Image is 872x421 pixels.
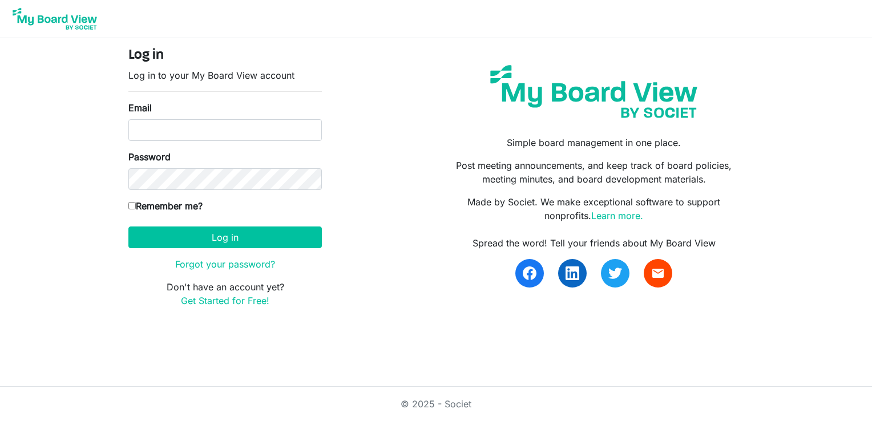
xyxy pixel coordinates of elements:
span: email [651,266,665,280]
p: Simple board management in one place. [445,136,744,149]
a: Forgot your password? [175,258,275,270]
a: Get Started for Free! [181,295,269,306]
p: Log in to your My Board View account [128,68,322,82]
a: Learn more. [591,210,643,221]
p: Post meeting announcements, and keep track of board policies, meeting minutes, and board developm... [445,159,744,186]
p: Don't have an account yet? [128,280,322,307]
div: Spread the word! Tell your friends about My Board View [445,236,744,250]
p: Made by Societ. We make exceptional software to support nonprofits. [445,195,744,222]
input: Remember me? [128,202,136,209]
label: Email [128,101,152,115]
h4: Log in [128,47,322,64]
label: Password [128,150,171,164]
img: linkedin.svg [566,266,579,280]
a: email [644,259,672,288]
a: © 2025 - Societ [401,398,471,410]
button: Log in [128,226,322,248]
img: my-board-view-societ.svg [482,56,706,127]
img: twitter.svg [608,266,622,280]
img: My Board View Logo [9,5,100,33]
label: Remember me? [128,199,203,213]
img: facebook.svg [523,266,536,280]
